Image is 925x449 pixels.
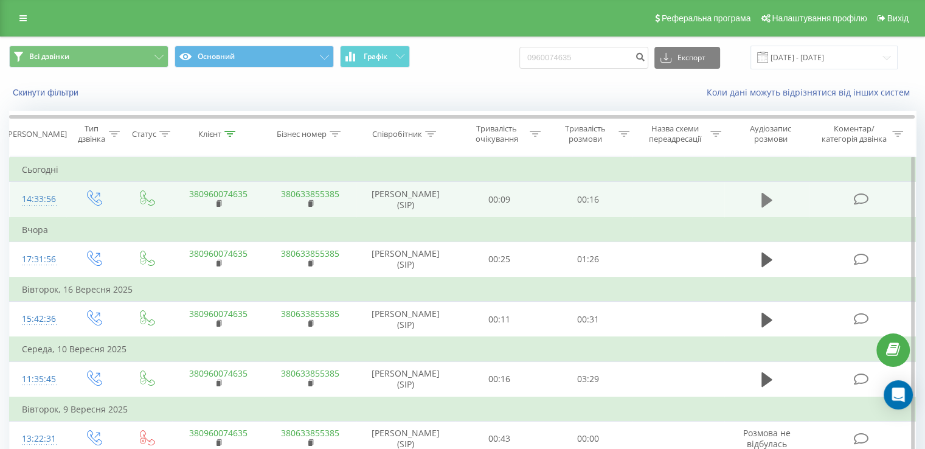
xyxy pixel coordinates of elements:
[887,13,909,23] span: Вихід
[22,248,54,271] div: 17:31:56
[10,277,916,302] td: Вівторок, 16 Вересня 2025
[544,182,632,218] td: 00:16
[364,52,387,61] span: Графік
[10,397,916,422] td: Вівторок, 9 Вересня 2025
[189,188,248,200] a: 380960074635
[555,124,615,144] div: Тривалість розмови
[29,52,69,61] span: Всі дзвінки
[22,307,54,331] div: 15:42:36
[189,427,248,439] a: 380960074635
[356,302,456,338] td: [PERSON_NAME] (SIP)
[10,158,916,182] td: Сьогодні
[884,380,913,409] div: Open Intercom Messenger
[281,427,339,439] a: 380633855385
[277,129,327,139] div: Бізнес номер
[281,367,339,379] a: 380633855385
[456,242,544,277] td: 00:25
[643,124,707,144] div: Назва схеми переадресації
[356,361,456,397] td: [PERSON_NAME] (SIP)
[132,129,156,139] div: Статус
[9,46,168,68] button: Всі дзвінки
[5,129,67,139] div: [PERSON_NAME]
[456,302,544,338] td: 00:11
[466,124,527,144] div: Тривалість очікування
[772,13,867,23] span: Налаштування профілю
[9,87,85,98] button: Скинути фільтри
[198,129,221,139] div: Клієнт
[22,367,54,391] div: 11:35:45
[340,46,410,68] button: Графік
[544,242,632,277] td: 01:26
[281,248,339,259] a: 380633855385
[77,124,105,144] div: Тип дзвінка
[189,308,248,319] a: 380960074635
[544,361,632,397] td: 03:29
[189,367,248,379] a: 380960074635
[281,308,339,319] a: 380633855385
[356,242,456,277] td: [PERSON_NAME] (SIP)
[281,188,339,200] a: 380633855385
[356,182,456,218] td: [PERSON_NAME] (SIP)
[456,361,544,397] td: 00:16
[372,129,422,139] div: Співробітник
[818,124,889,144] div: Коментар/категорія дзвінка
[707,86,916,98] a: Коли дані можуть відрізнятися вiд інших систем
[22,187,54,211] div: 14:33:56
[10,337,916,361] td: Середа, 10 Вересня 2025
[456,182,544,218] td: 00:09
[189,248,248,259] a: 380960074635
[735,124,806,144] div: Аудіозапис розмови
[662,13,751,23] span: Реферальна програма
[544,302,632,338] td: 00:31
[654,47,720,69] button: Експорт
[10,218,916,242] td: Вчора
[175,46,334,68] button: Основний
[519,47,648,69] input: Пошук за номером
